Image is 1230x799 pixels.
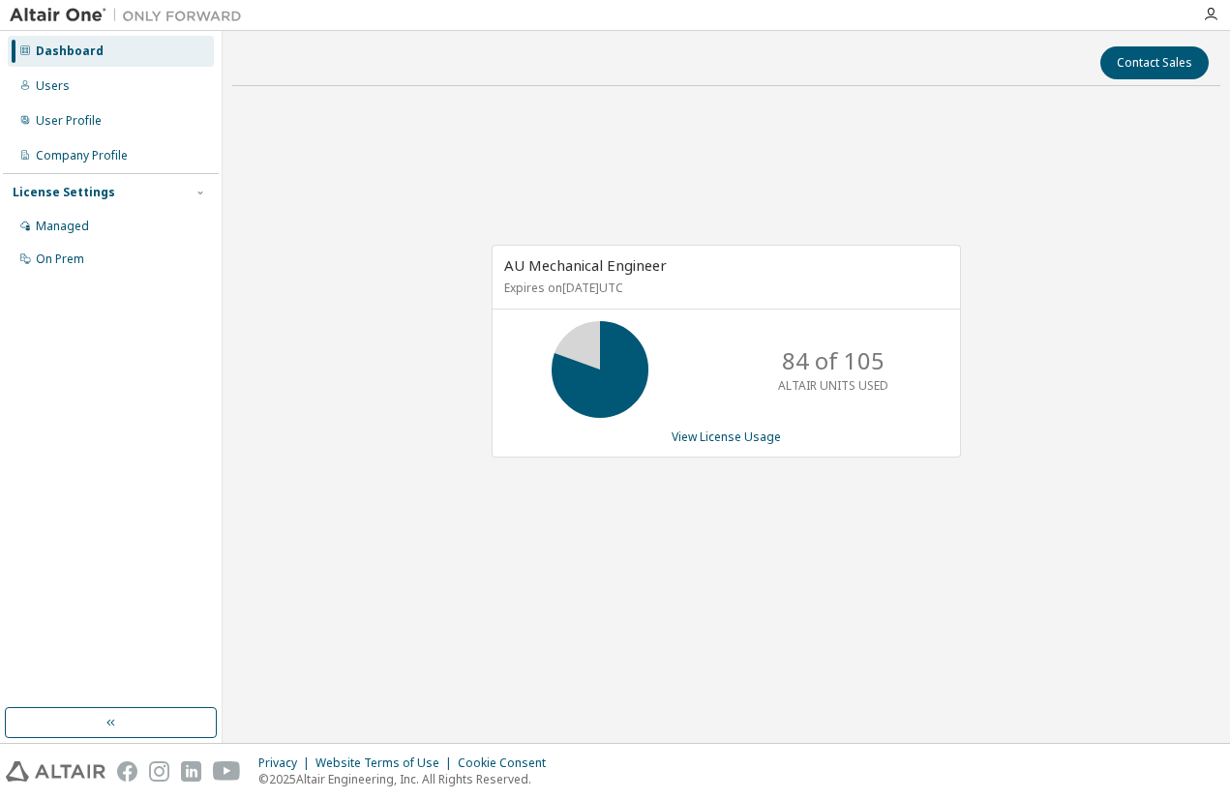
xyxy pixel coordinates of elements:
img: linkedin.svg [181,761,201,782]
div: Cookie Consent [458,755,557,771]
p: © 2025 Altair Engineering, Inc. All Rights Reserved. [258,771,557,787]
p: ALTAIR UNITS USED [778,377,888,394]
span: AU Mechanical Engineer [504,255,667,275]
img: altair_logo.svg [6,761,105,782]
div: Users [36,78,70,94]
div: Managed [36,219,89,234]
div: User Profile [36,113,102,129]
div: License Settings [13,185,115,200]
div: Dashboard [36,44,104,59]
p: Expires on [DATE] UTC [504,280,944,296]
p: 84 of 105 [782,344,885,377]
img: youtube.svg [213,761,241,782]
div: Privacy [258,755,315,771]
button: Contact Sales [1100,46,1209,79]
div: On Prem [36,252,84,267]
img: instagram.svg [149,761,169,782]
div: Website Terms of Use [315,755,458,771]
a: View License Usage [672,429,781,445]
img: Altair One [10,6,252,25]
img: facebook.svg [117,761,137,782]
div: Company Profile [36,148,128,163]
